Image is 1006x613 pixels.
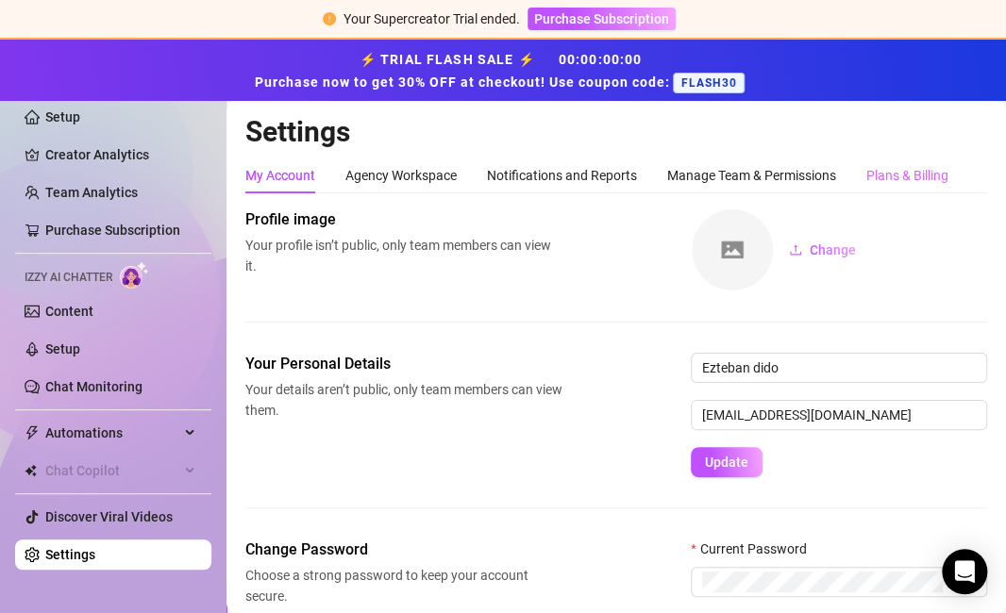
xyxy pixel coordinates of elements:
span: exclamation-circle [323,12,336,25]
a: Content [45,304,93,319]
span: Your profile isn’t public, only team members can view it. [245,235,562,276]
a: Setup [45,341,80,356]
h2: Settings [245,114,987,150]
span: Update [705,455,748,470]
div: My Account [245,165,315,186]
span: Profile image [245,208,562,231]
span: FLASH30 [673,73,744,93]
a: Purchase Subscription [45,223,180,238]
div: Open Intercom Messenger [942,549,987,594]
div: Plans & Billing [866,165,948,186]
span: Your Supercreator Trial ended. [344,11,520,26]
span: Izzy AI Chatter [25,269,112,287]
strong: Purchase now to get 30% OFF at checkout! Use coupon code: [254,75,673,90]
label: Current Password [691,538,818,559]
button: Update [691,447,763,477]
span: Change Password [245,538,562,561]
strong: ⚡ TRIAL FLASH SALE ⚡ [254,52,751,90]
button: Purchase Subscription [528,8,676,30]
img: AI Chatter [120,261,149,289]
img: Chat Copilot [25,464,37,477]
div: Agency Workspace [345,165,457,186]
span: thunderbolt [25,425,40,440]
a: Discover Viral Videos [45,509,173,524]
span: Chat Copilot [45,456,179,486]
input: Current Password [702,572,943,592]
a: Chat Monitoring [45,379,143,394]
a: Setup [45,109,80,124]
div: Notifications and Reports [487,165,637,186]
input: Enter new email [691,400,987,430]
span: Purchase Subscription [534,11,669,26]
a: Settings [45,547,95,562]
span: Automations [45,418,179,448]
span: Change [810,242,856,257]
span: Choose a strong password to keep your account secure. [245,565,562,606]
span: Your Personal Details [245,353,562,375]
img: square-placeholder.png [692,209,773,290]
span: 00 : 00 : 00 : 00 [559,52,643,67]
a: Team Analytics [45,185,138,200]
span: Your details aren’t public, only team members can view them. [245,379,562,421]
a: Creator Analytics [45,140,196,170]
div: Manage Team & Permissions [667,165,836,186]
button: Change [774,235,871,265]
a: Purchase Subscription [528,11,676,26]
input: Enter name [691,353,987,383]
span: upload [789,243,802,257]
